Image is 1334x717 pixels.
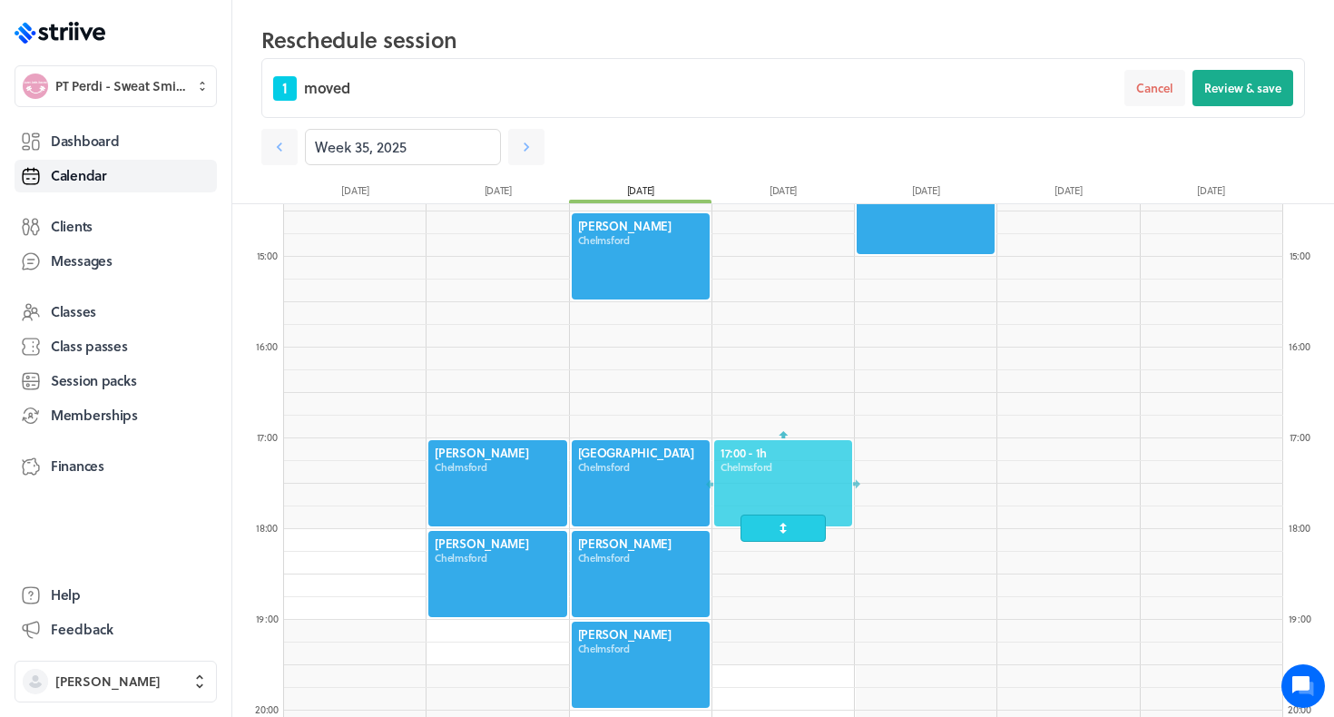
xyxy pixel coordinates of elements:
[25,282,338,304] p: Find an answer quickly
[578,460,703,475] span: Chelmsford
[578,445,703,461] span: [GEOGRAPHIC_DATA]
[1298,611,1310,626] span: :00
[15,614,217,646] button: Feedback
[435,460,560,475] span: Chelmsford
[15,211,217,243] a: Clients
[15,65,217,107] button: PT Perdi - Sweat Smile SucceedPT Perdi - Sweat Smile Succeed
[1192,70,1293,106] button: Review & save
[1297,248,1309,263] span: :00
[51,302,96,321] span: Classes
[15,330,217,363] a: Class passes
[15,661,217,702] button: [PERSON_NAME]
[265,520,278,535] span: :00
[427,183,569,203] div: [DATE]
[15,160,217,192] a: Calendar
[117,222,218,237] span: New conversation
[264,429,277,445] span: :00
[569,183,711,203] div: [DATE]
[249,521,285,535] div: 18
[15,450,217,483] a: Finances
[304,77,350,99] span: moved
[27,88,336,117] h1: Hi [PERSON_NAME]
[51,585,81,604] span: Help
[265,611,278,626] span: :00
[15,365,217,398] a: Session packs
[264,248,277,263] span: :00
[1281,339,1318,353] div: 16
[23,74,48,99] img: PT Perdi - Sweat Smile Succeed
[1299,702,1311,717] span: :00
[284,183,427,203] div: [DATE]
[435,535,560,552] span: [PERSON_NAME]
[15,245,217,278] a: Messages
[435,551,560,565] span: Chelmsford
[266,702,279,717] span: :00
[15,125,217,158] a: Dashboard
[51,457,104,476] span: Finances
[55,673,161,691] span: [PERSON_NAME]
[997,183,1140,203] div: [DATE]
[51,406,138,425] span: Memberships
[27,121,336,179] h2: We're here to help. Ask us anything!
[1297,429,1309,445] span: :00
[1281,612,1318,625] div: 19
[578,233,703,248] span: Chelmsford
[435,445,560,461] span: [PERSON_NAME]
[1281,521,1318,535] div: 18
[578,642,703,656] span: Chelmsford
[51,620,113,639] span: Feedback
[1281,430,1318,444] div: 17
[1298,339,1310,354] span: :00
[51,337,128,356] span: Class passes
[51,371,136,390] span: Session packs
[53,312,324,349] input: Search articles
[55,77,185,95] span: PT Perdi - Sweat Smile Succeed
[1136,80,1173,96] span: Cancel
[578,218,703,234] span: [PERSON_NAME]
[249,702,285,716] div: 20
[249,430,285,444] div: 17
[1204,80,1281,96] span: Review & save
[249,612,285,625] div: 19
[855,183,997,203] div: [DATE]
[15,296,217,329] a: Classes
[578,626,703,643] span: [PERSON_NAME]
[15,579,217,612] a: Help
[1124,70,1185,106] button: Cancel
[1281,249,1318,262] div: 15
[51,132,119,151] span: Dashboard
[265,339,278,354] span: :00
[51,166,107,185] span: Calendar
[578,551,703,565] span: Chelmsford
[28,211,335,248] button: New conversation
[1281,664,1325,708] iframe: gist-messenger-bubble-iframe
[1281,702,1318,716] div: 20
[578,535,703,552] span: [PERSON_NAME]
[1298,520,1310,535] span: :00
[15,399,217,432] a: Memberships
[305,129,501,165] input: YYYY-M-D
[261,22,1305,58] h2: Reschedule session
[711,183,854,203] div: [DATE]
[1140,183,1282,203] div: [DATE]
[273,76,297,101] span: 1
[249,339,285,353] div: 16
[51,251,113,270] span: Messages
[51,217,93,236] span: Clients
[249,249,285,262] div: 15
